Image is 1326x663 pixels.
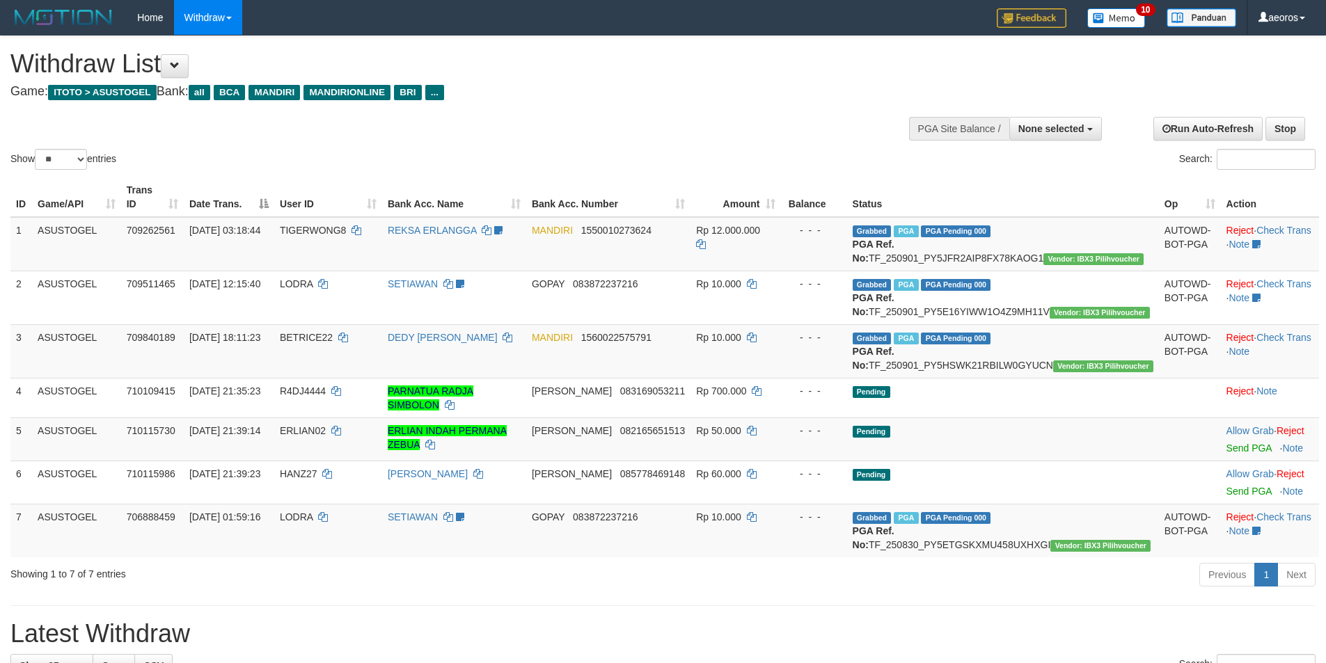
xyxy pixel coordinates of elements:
[127,468,175,479] span: 710115986
[853,386,890,398] span: Pending
[853,279,892,291] span: Grabbed
[1226,511,1254,522] a: Reject
[997,8,1066,28] img: Feedback.jpg
[620,425,685,436] span: Copy 082165651513 to clipboard
[1221,378,1319,417] td: ·
[1226,225,1254,236] a: Reject
[32,461,121,504] td: ASUSTOGEL
[532,278,565,289] span: GOPAY
[425,85,444,100] span: ...
[1159,271,1221,324] td: AUTOWD-BOT-PGA
[10,149,116,170] label: Show entries
[10,378,32,417] td: 4
[853,469,890,481] span: Pending
[1229,525,1249,536] a: Note
[1221,417,1319,461] td: ·
[573,278,638,289] span: Copy 083872237216 to clipboard
[189,425,260,436] span: [DATE] 21:39:14
[532,511,565,522] span: GOPAY
[10,461,32,504] td: 6
[620,468,685,479] span: Copy 085778469148 to clipboard
[1159,177,1221,217] th: Op: activate to sort column ascending
[526,177,690,217] th: Bank Acc. Number: activate to sort column ascending
[388,468,468,479] a: [PERSON_NAME]
[32,217,121,271] td: ASUSTOGEL
[10,217,32,271] td: 1
[214,85,245,100] span: BCA
[189,225,260,236] span: [DATE] 03:18:44
[1226,278,1254,289] a: Reject
[1199,563,1255,586] a: Previous
[280,468,317,479] span: HANZ27
[787,277,842,291] div: - - -
[847,271,1159,324] td: TF_250901_PY5E16YIWW1O4Z9MH11V
[894,512,918,524] span: Marked by aeoros
[280,385,326,397] span: R4DJ4444
[696,511,741,522] span: Rp 10.000
[696,225,760,236] span: Rp 12.000.000
[388,385,473,410] a: PARNATUA RADJA SIMBOLON
[1226,332,1254,343] a: Reject
[1179,149,1316,170] label: Search:
[1277,563,1316,586] a: Next
[189,278,260,289] span: [DATE] 12:15:40
[388,332,498,343] a: DEDY [PERSON_NAME]
[1153,117,1263,141] a: Run Auto-Refresh
[532,225,573,236] span: MANDIRI
[847,324,1159,378] td: TF_250901_PY5HSWK21RBILW0GYUCN
[1167,8,1236,27] img: panduan.png
[921,225,990,237] span: PGA Pending
[388,278,438,289] a: SETIAWAN
[787,330,842,344] div: - - -
[690,177,780,217] th: Amount: activate to sort column ascending
[1018,123,1084,134] span: None selected
[1256,332,1311,343] a: Check Trans
[894,225,918,237] span: Marked by aeojeff
[280,225,346,236] span: TIGERWONG8
[280,278,313,289] span: LODRA
[1159,504,1221,557] td: AUTOWD-BOT-PGA
[894,333,918,344] span: Marked by aeomartha
[1277,468,1304,479] a: Reject
[1221,177,1319,217] th: Action
[1217,149,1316,170] input: Search:
[532,332,573,343] span: MANDIRI
[280,332,333,343] span: BETRICE22
[189,385,260,397] span: [DATE] 21:35:23
[853,292,894,317] b: PGA Ref. No:
[1226,442,1272,454] a: Send PGA
[1050,540,1151,552] span: Vendor URL: https://payment5.1velocity.biz
[388,511,438,522] a: SETIAWAN
[853,333,892,344] span: Grabbed
[787,510,842,524] div: - - -
[921,279,990,291] span: PGA Pending
[1265,117,1305,141] a: Stop
[787,223,842,237] div: - - -
[1221,217,1319,271] td: · ·
[189,332,260,343] span: [DATE] 18:11:23
[1226,385,1254,397] a: Reject
[32,378,121,417] td: ASUSTOGEL
[620,385,685,397] span: Copy 083169053211 to clipboard
[532,385,612,397] span: [PERSON_NAME]
[280,425,326,436] span: ERLIAN02
[1277,425,1304,436] a: Reject
[1221,504,1319,557] td: · ·
[274,177,382,217] th: User ID: activate to sort column ascending
[1159,324,1221,378] td: AUTOWD-BOT-PGA
[787,424,842,438] div: - - -
[1136,3,1155,16] span: 10
[696,278,741,289] span: Rp 10.000
[921,512,990,524] span: PGA Pending
[388,425,507,450] a: ERLIAN INDAH PERMANA ZEBUA
[1254,563,1278,586] a: 1
[127,278,175,289] span: 709511465
[394,85,421,100] span: BRI
[532,468,612,479] span: [PERSON_NAME]
[189,511,260,522] span: [DATE] 01:59:16
[1283,442,1304,454] a: Note
[1229,292,1249,303] a: Note
[1256,225,1311,236] a: Check Trans
[853,225,892,237] span: Grabbed
[10,504,32,557] td: 7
